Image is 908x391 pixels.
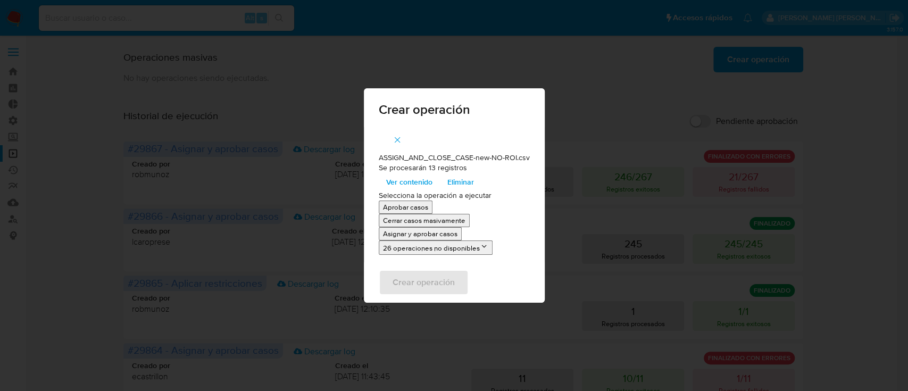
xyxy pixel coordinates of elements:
p: Asignar y aprobar casos [383,229,457,239]
span: Eliminar [447,174,474,189]
button: Asignar y aprobar casos [379,227,462,240]
p: Cerrar casos masivamente [383,215,465,226]
p: Aprobar casos [383,202,428,212]
span: Ver contenido [386,174,432,189]
button: Ver contenido [379,173,440,190]
button: Aprobar casos [379,201,432,214]
p: Selecciona la operación a ejecutar [379,190,530,201]
button: Eliminar [440,173,481,190]
p: ASSIGN_AND_CLOSE_CASE-new-NO-ROI.csv [379,153,530,163]
button: 26 operaciones no disponibles [379,240,493,255]
span: Crear operación [379,103,530,116]
button: Cerrar casos masivamente [379,214,470,227]
p: Se procesarán 13 registros [379,163,530,173]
